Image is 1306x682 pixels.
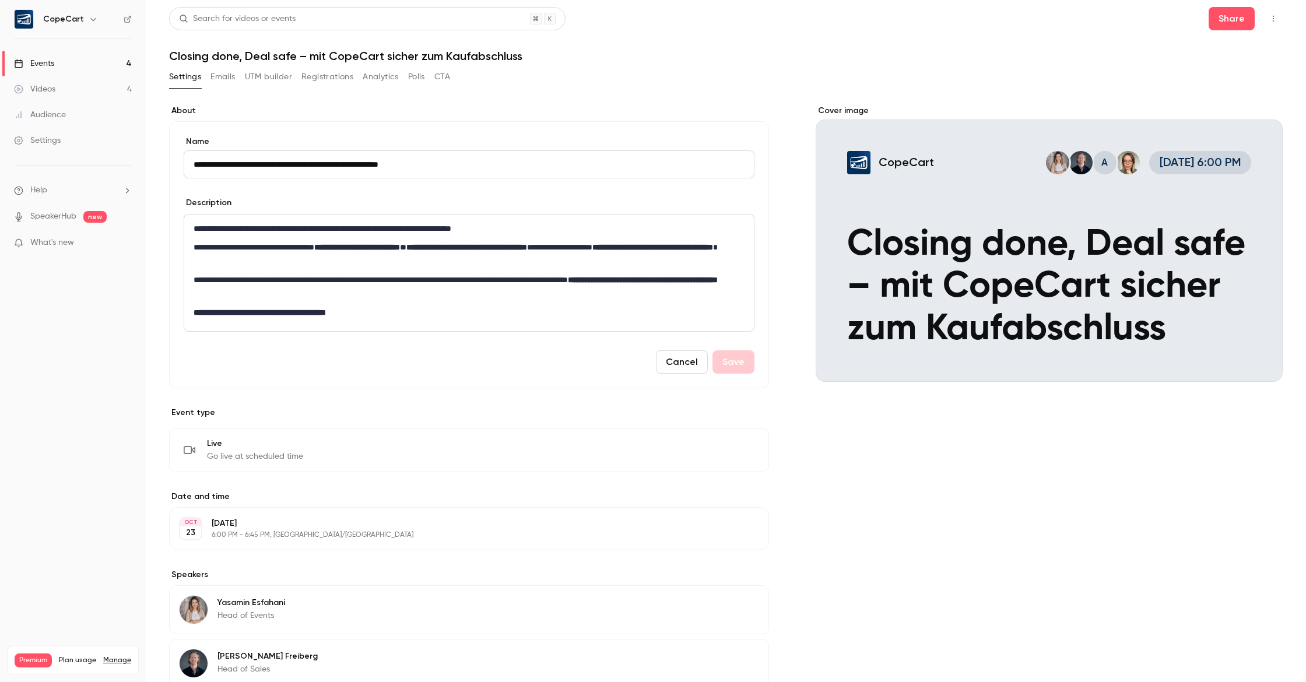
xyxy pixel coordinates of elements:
button: Settings [169,68,201,86]
div: Audience [14,109,66,121]
h6: CopeCart [43,13,84,25]
span: Help [30,184,47,196]
button: UTM builder [245,68,292,86]
p: 6:00 PM - 6:45 PM, [GEOGRAPHIC_DATA]/[GEOGRAPHIC_DATA] [212,530,707,540]
div: Settings [14,135,61,146]
h1: Closing done, Deal safe – mit CopeCart sicher zum Kaufabschluss [169,49,1283,63]
p: [DATE] [212,518,707,529]
button: Registrations [301,68,353,86]
iframe: Noticeable Trigger [118,238,132,248]
div: Search for videos or events [179,13,296,25]
span: Plan usage [59,656,96,665]
span: Premium [15,653,52,667]
span: Live [207,438,303,449]
label: About [169,105,769,117]
button: Analytics [363,68,399,86]
img: CopeCart [15,10,33,29]
p: Head of Events [217,610,285,621]
p: Event type [169,407,769,419]
div: Yasamin EsfahaniYasamin EsfahaniHead of Events [169,585,769,634]
button: Polls [408,68,425,86]
span: What's new [30,237,74,249]
p: 23 [186,527,195,539]
label: Name [184,136,754,147]
p: Yasamin Esfahani [217,597,285,609]
button: Emails [210,68,235,86]
div: Events [14,58,54,69]
a: Manage [103,656,131,665]
div: Videos [14,83,55,95]
section: description [184,214,754,332]
section: Cover image [816,105,1283,382]
button: Cancel [656,350,708,374]
button: CTA [434,68,450,86]
img: Yasamin Esfahani [180,596,208,624]
label: Speakers [169,569,769,581]
li: help-dropdown-opener [14,184,132,196]
a: SpeakerHub [30,210,76,223]
p: Head of Sales [217,663,318,675]
button: Share [1209,7,1255,30]
span: Go live at scheduled time [207,451,303,462]
span: new [83,211,107,223]
label: Date and time [169,491,769,502]
label: Description [184,197,231,209]
div: OCT [180,518,201,526]
img: Nils Freiberg [180,649,208,677]
p: [PERSON_NAME] Freiberg [217,651,318,662]
div: editor [184,215,754,331]
label: Cover image [816,105,1283,117]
